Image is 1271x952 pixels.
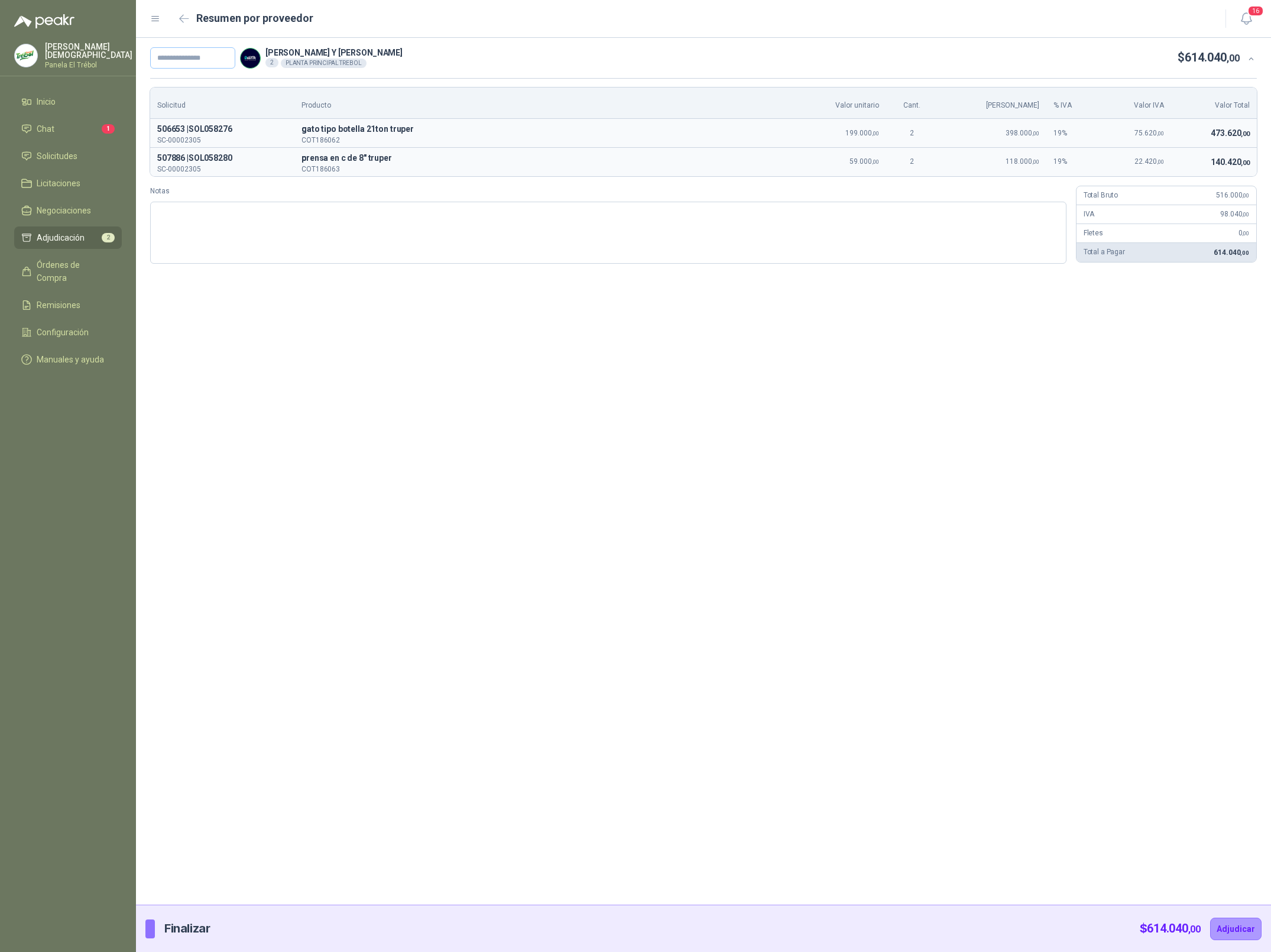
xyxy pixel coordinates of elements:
span: ,00 [1157,158,1164,165]
span: gato tipo botella 21ton truper [301,122,785,137]
p: IVA [1084,209,1095,220]
p: SC-00002305 [157,166,287,173]
span: Chat [37,122,54,135]
p: COT186062 [301,137,785,144]
span: ,00 [872,130,879,137]
p: COT186063 [301,166,785,173]
label: Notas [150,186,1066,197]
th: Producto [294,88,792,119]
span: Inicio [37,95,56,108]
img: Company Logo [15,44,37,67]
span: ,00 [872,158,879,165]
span: ,00 [1242,192,1249,199]
span: 473.620 [1211,128,1250,138]
span: Solicitudes [37,150,77,163]
p: Total a Pagar [1084,247,1125,258]
span: 98.040 [1220,210,1249,218]
span: 614.040 [1214,248,1249,257]
span: 614.040 [1147,921,1201,935]
p: Fletes [1084,228,1103,239]
a: Licitaciones [14,172,122,195]
p: 507886 | SOL058280 [157,151,287,166]
span: ,00 [1242,211,1249,218]
span: ,00 [1157,130,1164,137]
img: Company Logo [241,48,260,68]
span: ,00 [1241,159,1250,167]
th: Valor IVA [1099,88,1171,119]
a: Adjudicación2 [14,226,122,249]
span: ,00 [1032,158,1039,165]
span: 16 [1247,5,1264,17]
th: Valor Total [1171,88,1257,119]
span: 516.000 [1216,191,1249,199]
td: 19 % [1046,147,1099,176]
span: ,00 [1241,130,1250,138]
p: p [301,151,785,166]
span: 140.420 [1211,157,1250,167]
span: 1 [102,124,115,134]
span: 2 [102,233,115,242]
span: ,00 [1240,250,1249,256]
a: Negociaciones [14,199,122,222]
span: Adjudicación [37,231,85,244]
span: Negociaciones [37,204,91,217]
span: 398.000 [1006,129,1039,137]
p: g [301,122,785,137]
p: 506653 | SOL058276 [157,122,287,137]
span: 59.000 [850,157,879,166]
p: $ [1178,48,1240,67]
span: ,00 [1242,230,1249,237]
h2: Resumen por proveedor [196,10,313,27]
th: Valor unitario [793,88,887,119]
p: SC-00002305 [157,137,287,144]
div: 2 [265,58,278,67]
div: PLANTA PRINCIPAL TREBOL [281,59,367,68]
span: Remisiones [37,299,80,312]
p: [PERSON_NAME] [DEMOGRAPHIC_DATA] [45,43,132,59]
span: 614.040 [1185,50,1240,64]
span: ,00 [1227,53,1240,64]
span: Licitaciones [37,177,80,190]
th: Solicitud [150,88,294,119]
p: Total Bruto [1084,190,1118,201]
span: ,00 [1032,130,1039,137]
span: 75.620 [1134,129,1164,137]
a: Configuración [14,321,122,344]
p: [PERSON_NAME] Y [PERSON_NAME] [265,48,403,57]
span: Manuales y ayuda [37,353,104,366]
span: Configuración [37,326,89,339]
p: Finalizar [164,919,210,938]
button: Adjudicar [1210,918,1262,940]
span: prensa en c de 8" truper [301,151,785,166]
a: Manuales y ayuda [14,348,122,371]
span: 199.000 [845,129,879,137]
p: Panela El Trébol [45,61,132,69]
th: Cant. [886,88,937,119]
a: Chat1 [14,118,122,140]
a: Inicio [14,90,122,113]
td: 19 % [1046,119,1099,148]
th: [PERSON_NAME] [937,88,1046,119]
a: Remisiones [14,294,122,316]
a: Órdenes de Compra [14,254,122,289]
td: 2 [886,147,937,176]
a: Solicitudes [14,145,122,167]
img: Logo peakr [14,14,74,28]
span: ,00 [1188,924,1201,935]
button: 16 [1236,8,1257,30]
span: 118.000 [1006,157,1039,166]
th: % IVA [1046,88,1099,119]
span: 22.420 [1134,157,1164,166]
span: Órdenes de Compra [37,258,111,284]
p: $ [1140,919,1201,938]
td: 2 [886,119,937,148]
span: 0 [1238,229,1249,237]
